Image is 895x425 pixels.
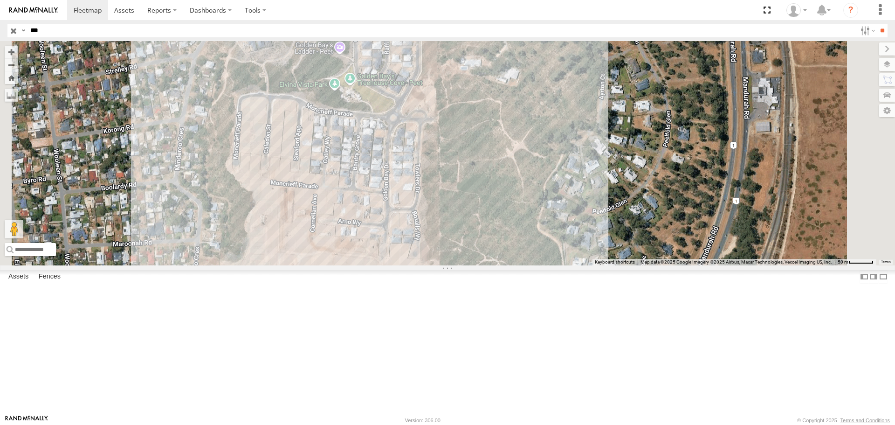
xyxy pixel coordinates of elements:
a: Terms and Conditions [840,418,890,423]
label: Hide Summary Table [879,270,888,284]
img: rand-logo.svg [9,7,58,14]
label: Dock Summary Table to the Left [860,270,869,284]
button: Zoom out [5,58,18,71]
button: Drag Pegman onto the map to open Street View [5,220,23,238]
button: Keyboard shortcuts [595,259,635,265]
label: Search Query [20,24,27,37]
div: Version: 306.00 [405,418,441,423]
i: ? [843,3,858,18]
span: 50 m [838,259,848,265]
label: Fences [34,271,65,284]
span: Map data ©2025 Google Imagery ©2025 Airbus, Maxar Technologies, Vexcel Imaging US, Inc. [640,259,832,265]
div: © Copyright 2025 - [797,418,890,423]
button: Zoom in [5,46,18,58]
label: Search Filter Options [857,24,877,37]
button: Map scale: 50 m per 50 pixels [835,259,876,265]
label: Assets [4,271,33,284]
button: Zoom Home [5,71,18,84]
a: Visit our Website [5,416,48,425]
label: Measure [5,89,18,102]
label: Dock Summary Table to the Right [869,270,878,284]
div: Hayley Petersen [783,3,810,17]
label: Map Settings [879,104,895,117]
a: Terms (opens in new tab) [881,260,891,264]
